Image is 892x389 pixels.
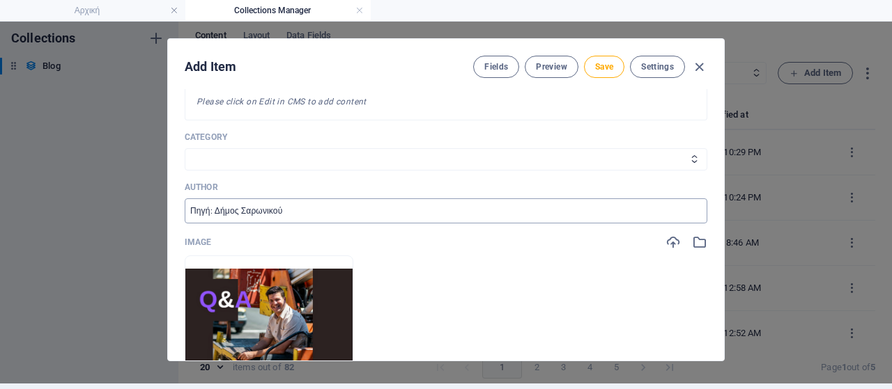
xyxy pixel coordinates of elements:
p: Category [185,132,707,143]
button: Preview [525,56,578,78]
span: Preview [536,61,567,72]
h2: Add Item [185,58,236,75]
span: Settings [641,61,674,72]
button: Fields [473,56,519,78]
em: Please click on Edit in CMS to add content [197,97,367,106]
button: Settings [630,56,685,78]
button: Save [584,56,624,78]
span: Save [595,61,613,72]
p: Author [185,182,707,193]
i: Select from file manager or stock photos [692,235,707,250]
h4: Collections Manager [185,3,371,18]
span: Fields [484,61,508,72]
p: Image [185,237,212,248]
